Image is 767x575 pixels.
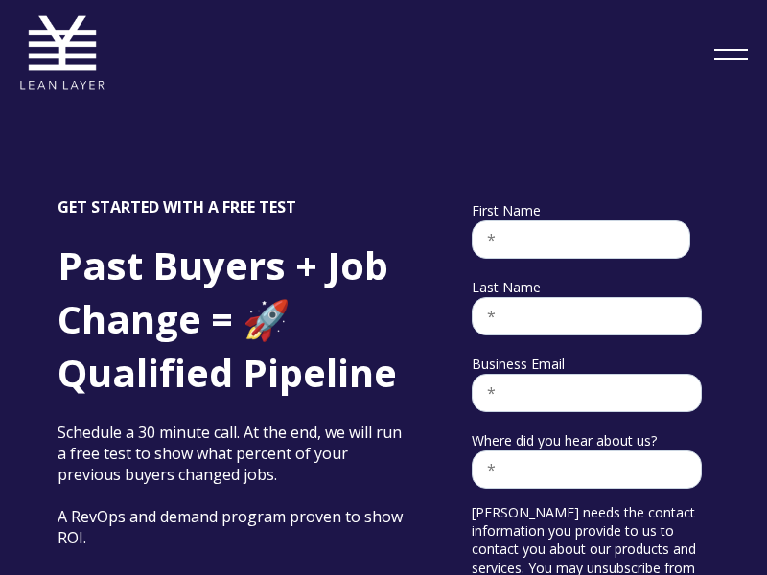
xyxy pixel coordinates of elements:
[472,278,709,297] legend: Last Name
[58,196,296,218] span: GET STARTED WITH A FREE TEST
[19,10,105,96] img: Lean Layer Logo
[58,506,403,548] span: A RevOps and demand program proven to show ROI.
[472,431,709,450] legend: Where did you hear about us?
[58,422,402,485] span: Schedule a 30 minute call. At the end, we will run a free test to show what percent of your previ...
[58,239,397,399] span: Past Buyers + Job Change = 🚀 Qualified Pipeline
[472,201,709,220] legend: First Name
[472,355,709,374] legend: Business Email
